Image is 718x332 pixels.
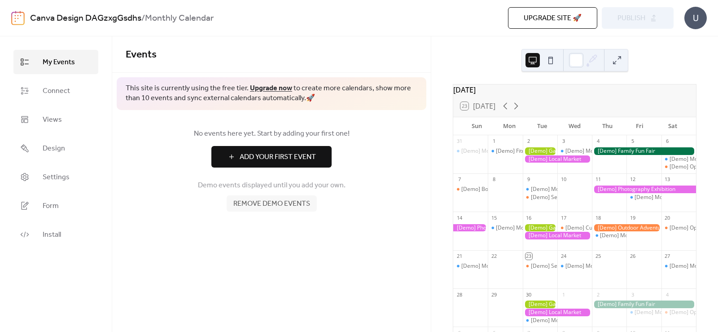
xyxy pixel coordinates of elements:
[595,176,601,183] div: 11
[43,115,62,125] span: Views
[460,117,493,135] div: Sun
[13,50,98,74] a: My Events
[600,232,668,239] div: [Demo] Morning Yoga Bliss
[13,107,98,132] a: Views
[595,291,601,298] div: 2
[523,155,592,163] div: [Demo] Local Market
[488,147,522,155] div: [Demo] Fitness Bootcamp
[531,262,598,270] div: [Demo] Seniors' Social Tea
[523,232,592,239] div: [Demo] Local Market
[523,301,557,308] div: [Demo] Gardening Workshop
[565,224,643,232] div: [Demo] Culinary Cooking Class
[557,224,592,232] div: [Demo] Culinary Cooking Class
[661,163,696,171] div: [Demo] Open Mic Night
[560,214,567,221] div: 17
[656,117,689,135] div: Sat
[626,194,661,201] div: [Demo] Morning Yoga Bliss
[661,262,696,270] div: [Demo] Morning Yoga Bliss
[490,214,497,221] div: 15
[456,214,463,221] div: 14
[635,309,703,316] div: [Demo] Morning Yoga Bliss
[490,253,497,260] div: 22
[126,45,157,65] span: Events
[523,309,592,316] div: [Demo] Local Market
[629,176,636,183] div: 12
[560,176,567,183] div: 10
[560,253,567,260] div: 24
[592,186,696,193] div: [Demo] Photography Exhibition
[595,214,601,221] div: 18
[591,117,624,135] div: Thu
[664,214,671,221] div: 20
[43,86,70,97] span: Connect
[126,146,417,168] a: Add Your First Event
[629,214,636,221] div: 19
[531,194,598,201] div: [Demo] Seniors' Social Tea
[126,128,417,139] span: No events here yet. Start by adding your first one!
[626,309,661,316] div: [Demo] Morning Yoga Bliss
[664,176,671,183] div: 13
[531,317,599,324] div: [Demo] Morning Yoga Bliss
[525,138,532,145] div: 2
[629,253,636,260] div: 26
[13,194,98,218] a: Form
[525,253,532,260] div: 23
[525,117,558,135] div: Tue
[523,194,557,201] div: [Demo] Seniors' Social Tea
[664,291,671,298] div: 4
[126,84,417,104] span: This site is currently using the free tier. to create more calendars, show more than 10 events an...
[13,136,98,160] a: Design
[456,138,463,145] div: 31
[560,138,567,145] div: 3
[635,194,703,201] div: [Demo] Morning Yoga Bliss
[557,262,592,270] div: [Demo] Morning Yoga Bliss
[198,180,346,191] span: Demo events displayed until you add your own.
[490,176,497,183] div: 8
[43,143,65,154] span: Design
[461,147,530,155] div: [Demo] Morning Yoga Bliss
[629,138,636,145] div: 5
[661,224,696,232] div: [Demo] Open Mic Night
[453,224,488,232] div: [Demo] Photography Exhibition
[13,222,98,247] a: Install
[525,214,532,221] div: 16
[43,57,75,68] span: My Events
[490,138,497,145] div: 1
[456,291,463,298] div: 28
[558,117,591,135] div: Wed
[557,147,592,155] div: [Demo] Morning Yoga Bliss
[523,262,557,270] div: [Demo] Seniors' Social Tea
[523,147,557,155] div: [Demo] Gardening Workshop
[560,291,567,298] div: 1
[461,186,533,193] div: [Demo] Book Club Gathering
[592,232,626,239] div: [Demo] Morning Yoga Bliss
[496,147,560,155] div: [Demo] Fitness Bootcamp
[629,291,636,298] div: 3
[523,224,557,232] div: [Demo] Gardening Workshop
[493,117,526,135] div: Mon
[624,117,657,135] div: Fri
[453,262,488,270] div: [Demo] Morning Yoga Bliss
[592,147,696,155] div: [Demo] Family Fun Fair
[525,176,532,183] div: 9
[595,253,601,260] div: 25
[661,155,696,163] div: [Demo] Morning Yoga Bliss
[525,291,532,298] div: 30
[565,262,634,270] div: [Demo] Morning Yoga Bliss
[145,10,214,27] b: Monthly Calendar
[13,165,98,189] a: Settings
[488,224,522,232] div: [Demo] Morning Yoga Bliss
[664,253,671,260] div: 27
[592,224,661,232] div: [Demo] Outdoor Adventure Day
[453,186,488,193] div: [Demo] Book Club Gathering
[531,186,599,193] div: [Demo] Morning Yoga Bliss
[524,13,582,24] span: Upgrade site 🚀
[141,10,145,27] b: /
[496,224,564,232] div: [Demo] Morning Yoga Bliss
[565,147,634,155] div: [Demo] Morning Yoga Bliss
[11,11,25,25] img: logo
[684,7,707,29] div: U
[43,172,70,183] span: Settings
[456,176,463,183] div: 7
[664,138,671,145] div: 6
